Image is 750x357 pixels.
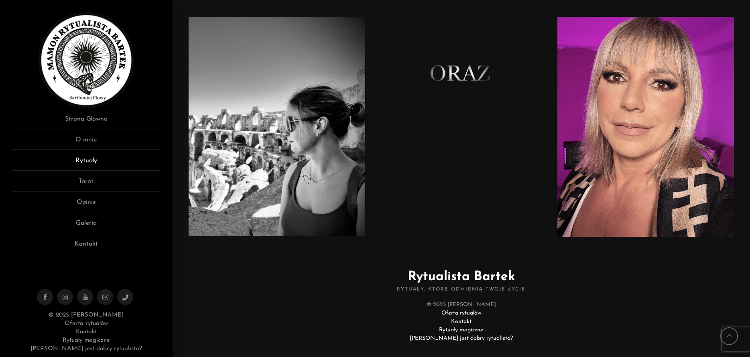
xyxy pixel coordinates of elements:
[12,177,161,192] a: Tarot
[197,261,726,293] h2: Rytualista Bartek
[197,286,726,293] span: Rytuały, które odmienią Twoje życie
[76,329,97,335] a: Kontakt
[410,335,513,341] a: [PERSON_NAME] jest dobry rytualista?
[451,319,472,325] a: Kontakt
[63,337,110,343] a: Rytuały magiczne
[12,135,161,150] a: O mnie
[441,310,481,316] a: Oferta rytuałów
[38,12,134,108] img: Rytualista Bartek
[30,346,142,352] a: [PERSON_NAME] jest dobry rytualista?
[12,239,161,254] a: Kontakt
[12,218,161,233] a: Galeria
[439,327,483,333] a: Rytuały magiczne
[12,156,161,171] a: Rytuały
[12,198,161,212] a: Opinie
[65,321,108,327] a: Oferta rytuałów
[197,301,726,343] div: © 2025 [PERSON_NAME]
[12,114,161,129] a: Strona Główna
